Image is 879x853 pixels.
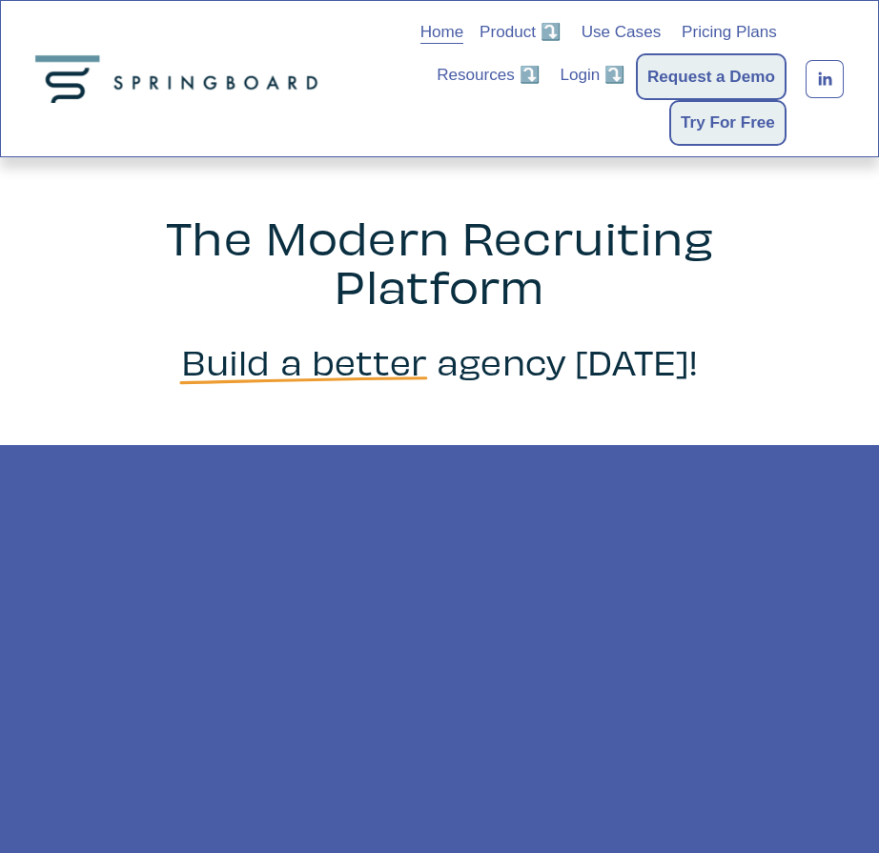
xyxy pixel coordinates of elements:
a: LinkedIn [806,60,844,98]
a: Pricing Plans [682,20,777,46]
h2: The Modern Recruiting Platform [59,212,819,309]
a: Request a Demo [647,64,775,90]
a: Try For Free [681,110,775,135]
span: Build a better agency [DATE]! [181,340,699,382]
a: folder dropdown [480,20,561,46]
span: Login ⤵️ [560,64,624,87]
a: Home [420,20,464,46]
span: Resources ⤵️ [437,64,539,87]
span: Product ⤵️ [480,21,561,44]
a: folder dropdown [437,62,539,88]
a: Use Cases [582,20,662,46]
img: Springboard Technologies [35,55,325,103]
a: folder dropdown [560,62,624,88]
